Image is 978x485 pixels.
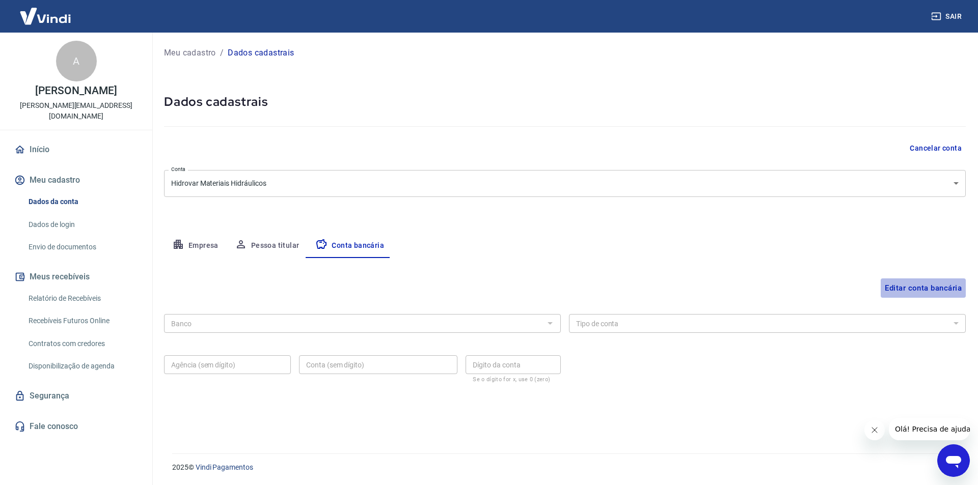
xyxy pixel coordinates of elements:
img: Vindi [12,1,78,32]
a: Segurança [12,385,140,407]
div: Hidrovar Materiais Hidráulicos [164,170,966,197]
a: Disponibilização de agenda [24,356,140,377]
h5: Dados cadastrais [164,94,966,110]
a: Vindi Pagamentos [196,463,253,471]
iframe: Botão para abrir a janela de mensagens [937,444,970,477]
a: Recebíveis Futuros Online [24,310,140,331]
p: [PERSON_NAME][EMAIL_ADDRESS][DOMAIN_NAME] [8,100,144,122]
a: Envio de documentos [24,237,140,258]
p: / [220,47,224,59]
button: Empresa [164,234,227,258]
button: Conta bancária [307,234,392,258]
iframe: Fechar mensagem [864,420,885,440]
a: Fale conosco [12,415,140,438]
p: [PERSON_NAME] [35,85,117,96]
button: Cancelar conta [906,139,966,158]
a: Início [12,138,140,161]
button: Meus recebíveis [12,266,140,288]
p: Dados cadastrais [228,47,294,59]
button: Meu cadastro [12,169,140,191]
iframe: Mensagem da empresa [889,418,970,440]
p: 2025 © [172,462,954,473]
button: Pessoa titular [227,234,308,258]
a: Meu cadastro [164,47,216,59]
label: Conta [171,165,185,173]
button: Editar conta bancária [881,278,966,298]
p: Se o dígito for x, use 0 (zero) [473,376,554,383]
a: Dados de login [24,214,140,235]
a: Relatório de Recebíveis [24,288,140,309]
div: A [56,41,97,81]
a: Contratos com credores [24,333,140,354]
a: Dados da conta [24,191,140,212]
button: Sair [929,7,966,26]
span: Olá! Precisa de ajuda? [6,7,86,15]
